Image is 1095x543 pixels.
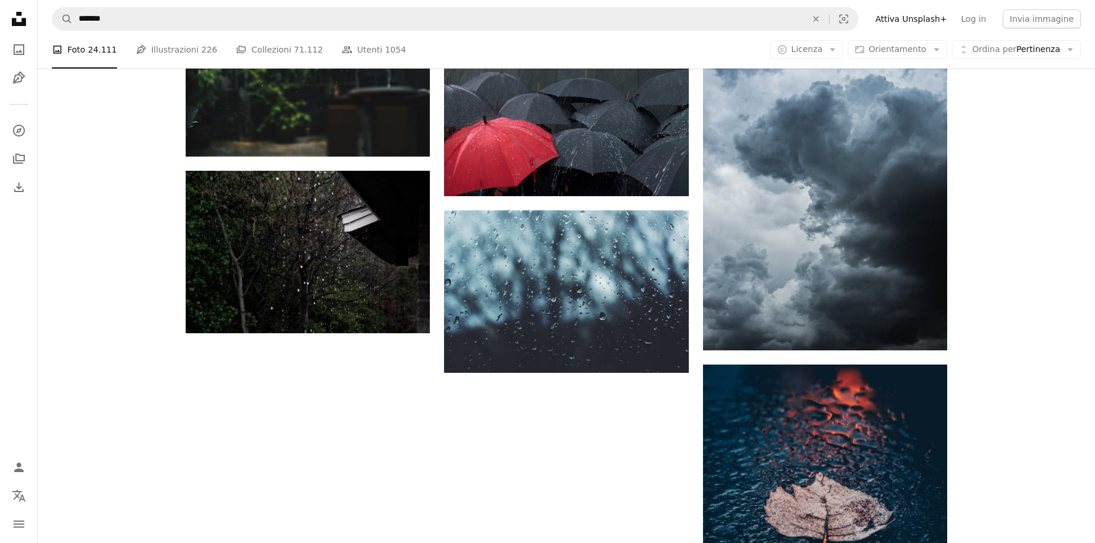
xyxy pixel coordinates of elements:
button: Orientamento [848,40,947,59]
span: Pertinenza [973,44,1060,56]
button: Ordina perPertinenza [952,40,1081,59]
span: Ordina per [973,44,1016,54]
button: Invia immagine [1003,9,1081,28]
form: Trova visual in tutto il sito [52,7,858,31]
a: Cronologia download [7,175,31,199]
a: Home — Unsplash [7,7,31,33]
img: pioggia che cade dal tetto [186,171,430,333]
a: pioggia che cade dal tetto [186,246,430,257]
a: Esplora [7,119,31,142]
a: Attiva Unsplash+ [868,9,954,28]
a: un gruppo di persone che tengono ombrelli sotto la pioggia [444,99,688,110]
a: nubi cumuliformi [703,187,947,198]
img: un gruppo di persone che tengono ombrelli sotto la pioggia [444,13,688,196]
a: Log in [954,9,993,28]
img: gocce d'acqua sul vetro [444,210,688,373]
a: Illustrazioni 226 [136,31,218,69]
span: 71.112 [294,43,323,56]
button: Menu [7,512,31,536]
button: Elimina [803,8,829,30]
a: Collezioni 71.112 [236,31,323,69]
span: 226 [202,43,218,56]
a: gocce d'acqua sul vetro [444,286,688,297]
a: Accedi / Registrati [7,456,31,479]
button: Ricerca visiva [830,8,858,30]
span: Orientamento [869,44,926,54]
a: Foto [7,38,31,61]
a: Utenti 1054 [342,31,406,69]
span: 1054 [385,43,406,56]
a: Collezioni [7,147,31,171]
span: Licenza [791,44,822,54]
button: Lingua [7,484,31,508]
button: Cerca su Unsplash [53,8,73,30]
a: Illustrazioni [7,66,31,90]
button: Licenza [770,40,843,59]
img: nubi cumuliformi [703,36,947,350]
